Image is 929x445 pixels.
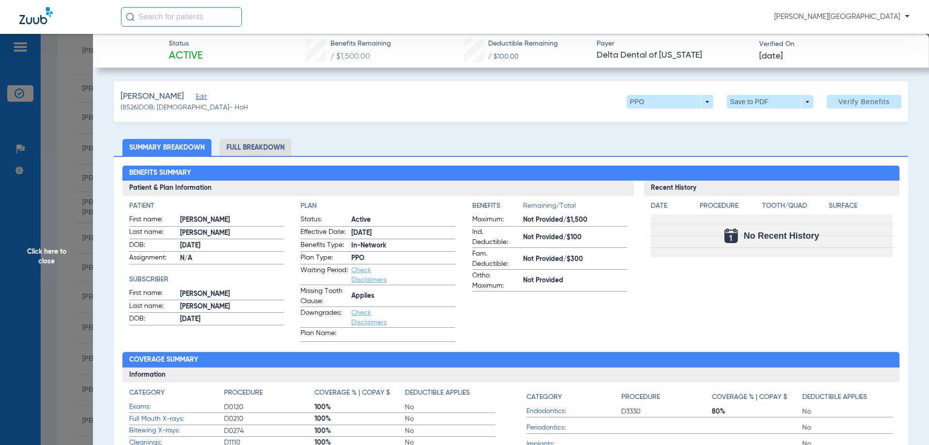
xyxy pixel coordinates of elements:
span: Not Provided/$100 [523,232,627,243]
span: [PERSON_NAME] [180,302,284,312]
span: Ind. Deductible: [472,227,520,247]
img: Search Icon [126,13,135,21]
h4: Plan [300,201,455,211]
span: Missing Tooth Clause: [300,286,348,307]
input: Search for patients [121,7,242,27]
h4: Surface [829,201,893,211]
span: Status: [300,215,348,226]
button: Verify Benefits [827,95,901,108]
span: (8526) DOB: [DEMOGRAPHIC_DATA] - HoH [120,103,248,113]
span: No Recent History [744,231,819,241]
li: Summary Breakdown [122,139,211,156]
span: D3330 [621,407,712,416]
span: Delta Dental of [US_STATE] [597,49,751,61]
span: 100% [315,402,405,412]
span: DOB: [129,240,177,252]
app-breakdown-title: Date [651,201,691,215]
span: / $100.00 [488,53,519,60]
span: / $1,500.00 [330,53,370,61]
span: Payer [597,39,751,49]
h3: Recent History [644,181,900,196]
span: Benefits Type: [300,240,348,252]
span: Benefits Remaining [330,39,391,49]
app-breakdown-title: Procedure [621,388,712,406]
span: Fam. Deductible: [472,249,520,269]
button: Save to PDF [727,95,813,108]
span: Applies [351,291,455,301]
span: Remaining/Total [523,201,627,215]
h4: Benefits [472,201,523,211]
span: 100% [315,414,405,424]
li: Full Breakdown [220,139,291,156]
app-breakdown-title: Surface [829,201,893,215]
span: Effective Date: [300,227,348,239]
h2: Benefits Summary [122,166,900,181]
span: No [802,407,893,416]
span: Exams: [129,402,224,412]
span: Assignment: [129,253,177,264]
span: D0210 [224,414,315,424]
h2: Coverage Summary [122,352,900,368]
span: [DATE] [759,50,783,62]
a: Check Disclaimers [351,267,387,283]
span: [PERSON_NAME] [180,289,284,299]
h4: Tooth/Quad [762,201,826,211]
iframe: Chat Widget [881,399,929,445]
app-breakdown-title: Coverage % | Copay $ [712,388,802,406]
app-breakdown-title: Procedure [700,201,759,215]
h4: Patient [129,201,284,211]
span: Edit [196,93,205,103]
span: Active [169,49,203,63]
span: [DATE] [180,241,284,251]
span: [PERSON_NAME] [120,91,184,103]
span: Full Mouth X-rays: [129,414,224,424]
span: N/A [180,253,284,263]
span: [PERSON_NAME] [180,228,284,238]
span: Not Provided/$1,500 [523,215,627,225]
span: No [405,426,495,436]
span: First name: [129,215,177,226]
app-breakdown-title: Category [129,388,224,401]
span: Periodontics: [526,423,621,433]
h4: Category [129,388,165,398]
img: Zuub Logo [19,7,53,24]
img: Calendar [724,229,738,243]
span: Last name: [129,301,177,313]
span: [PERSON_NAME][GEOGRAPHIC_DATA] [774,12,910,22]
span: Not Provided/$300 [523,254,627,264]
span: Verified On [759,39,914,49]
h4: Date [651,201,691,211]
h4: Subscriber [129,275,284,285]
span: DOB: [129,314,177,325]
app-breakdown-title: Tooth/Quad [762,201,826,215]
h4: Deductible Applies [405,388,470,398]
app-breakdown-title: Deductible Applies [802,388,893,406]
h4: Deductible Applies [802,392,867,402]
span: Maximum: [472,215,520,226]
span: No [802,423,893,432]
app-breakdown-title: Deductible Applies [405,388,495,401]
app-breakdown-title: Procedure [224,388,315,401]
h4: Procedure [621,392,660,402]
span: Last name: [129,227,177,239]
span: Ortho Maximum: [472,271,520,291]
span: 100% [315,426,405,436]
h4: Category [526,392,562,402]
span: 80% [712,407,802,416]
a: Check Disclaimers [351,309,387,326]
span: Waiting Period: [300,265,348,285]
span: Active [351,215,455,225]
h4: Procedure [700,201,759,211]
span: No [405,414,495,424]
span: [DATE] [180,314,284,324]
span: PPO [351,253,455,263]
h4: Procedure [224,388,263,398]
span: Bitewing X-rays: [129,426,224,436]
h4: Coverage % | Copay $ [315,388,390,398]
span: [PERSON_NAME] [180,215,284,225]
span: Downgrades: [300,308,348,327]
